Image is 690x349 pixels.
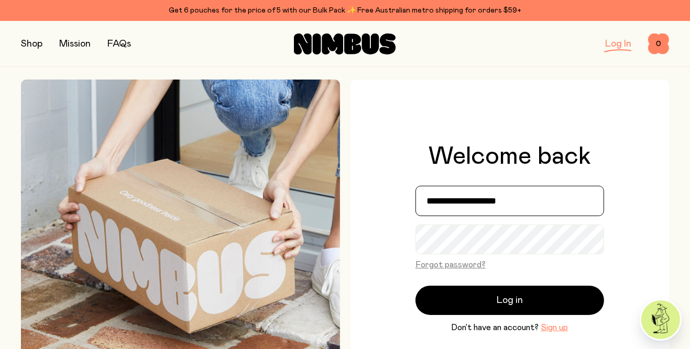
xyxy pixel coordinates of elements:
[497,293,523,308] span: Log in
[648,33,669,54] button: 0
[605,39,631,49] a: Log In
[21,4,669,17] div: Get 6 pouches for the price of 5 with our Bulk Pack ✨ Free Australian metro shipping for orders $59+
[415,258,486,271] button: Forgot password?
[541,321,568,334] button: Sign up
[429,144,591,169] h1: Welcome back
[107,39,131,49] a: FAQs
[415,286,604,315] button: Log in
[641,300,680,339] img: agent
[59,39,91,49] a: Mission
[451,321,539,334] span: Don’t have an account?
